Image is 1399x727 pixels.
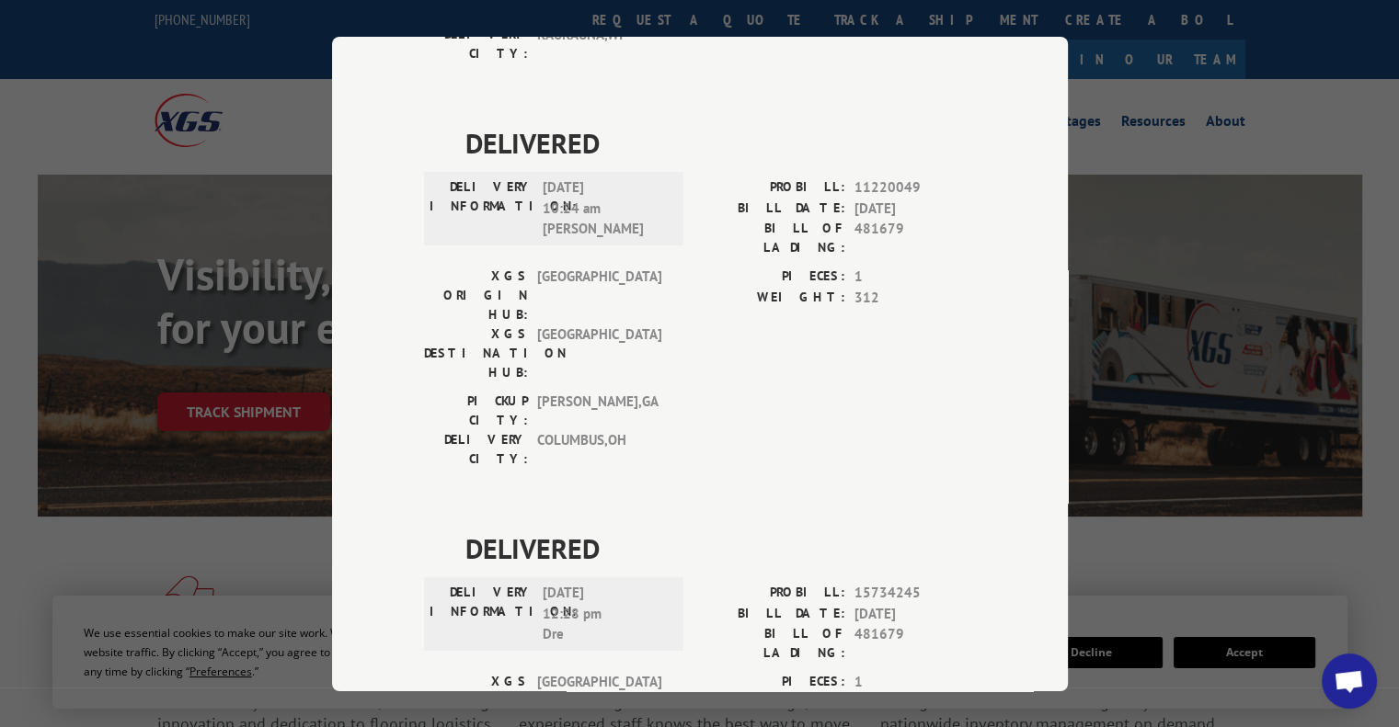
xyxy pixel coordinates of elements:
span: 1 [854,672,976,693]
div: Open chat [1322,653,1377,709]
span: [DATE] 10:24 am [PERSON_NAME] [543,177,667,240]
label: DELIVERY CITY: [424,25,528,63]
label: PIECES: [700,672,845,693]
label: XGS DESTINATION HUB: [424,324,528,382]
label: BILL DATE: [700,603,845,624]
span: 1 [854,267,976,288]
span: 481679 [854,219,976,257]
span: [DATE] 12:28 pm Dre [543,583,667,645]
span: [GEOGRAPHIC_DATA] [537,267,661,324]
span: [DATE] [854,603,976,624]
span: 15734245 [854,583,976,604]
label: DELIVERY INFORMATION: [430,583,533,645]
span: DELIVERED [465,122,976,164]
label: BILL OF LADING: [700,624,845,663]
label: DELIVERY CITY: [424,430,528,469]
span: [PERSON_NAME] , GA [537,392,661,430]
span: 481679 [854,624,976,663]
label: BILL OF LADING: [700,219,845,257]
label: PROBILL: [700,583,845,604]
span: 11220049 [854,177,976,199]
span: COLUMBUS , OH [537,430,661,469]
label: PICKUP CITY: [424,392,528,430]
label: XGS ORIGIN HUB: [424,267,528,324]
span: KAUKAUNA , WI [537,25,661,63]
label: BILL DATE: [700,198,845,219]
span: 312 [854,287,976,308]
label: DELIVERY INFORMATION: [430,177,533,240]
span: DELIVERED [465,528,976,569]
span: [DATE] [854,198,976,219]
span: [GEOGRAPHIC_DATA] [537,324,661,382]
label: PIECES: [700,267,845,288]
label: WEIGHT: [700,287,845,308]
label: PROBILL: [700,177,845,199]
